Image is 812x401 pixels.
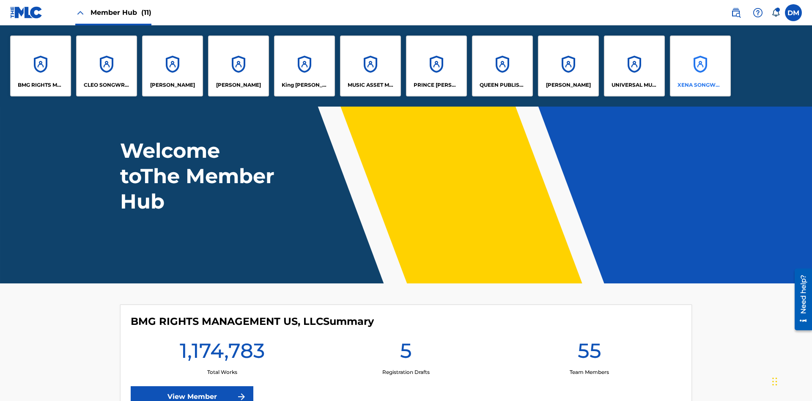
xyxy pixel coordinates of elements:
a: Accounts[PERSON_NAME] [208,36,269,96]
h1: 1,174,783 [180,338,265,368]
p: XENA SONGWRITER [678,81,724,89]
span: (11) [141,8,151,16]
p: Registration Drafts [382,368,430,376]
a: AccountsUNIVERSAL MUSIC PUB GROUP [604,36,665,96]
a: Accounts[PERSON_NAME] [142,36,203,96]
a: AccountsMUSIC ASSET MANAGEMENT (MAM) [340,36,401,96]
p: Team Members [570,368,609,376]
h1: 5 [400,338,412,368]
a: Accounts[PERSON_NAME] [538,36,599,96]
iframe: Resource Center [788,265,812,335]
div: Drag [772,369,777,394]
a: AccountsCLEO SONGWRITER [76,36,137,96]
h1: Welcome to The Member Hub [120,138,278,214]
p: BMG RIGHTS MANAGEMENT US, LLC [18,81,64,89]
a: AccountsKing [PERSON_NAME] [274,36,335,96]
p: MUSIC ASSET MANAGEMENT (MAM) [348,81,394,89]
p: PRINCE MCTESTERSON [414,81,460,89]
span: Member Hub [91,8,151,17]
iframe: Chat Widget [770,360,812,401]
h1: 55 [578,338,601,368]
div: Help [749,4,766,21]
p: ELVIS COSTELLO [150,81,195,89]
img: search [731,8,741,18]
a: AccountsPRINCE [PERSON_NAME] [406,36,467,96]
div: Notifications [771,8,780,17]
a: AccountsBMG RIGHTS MANAGEMENT US, LLC [10,36,71,96]
a: AccountsQUEEN PUBLISHA [472,36,533,96]
a: Public Search [727,4,744,21]
a: AccountsXENA SONGWRITER [670,36,731,96]
h4: BMG RIGHTS MANAGEMENT US, LLC [131,315,374,328]
p: Total Works [207,368,237,376]
p: QUEEN PUBLISHA [480,81,526,89]
p: UNIVERSAL MUSIC PUB GROUP [612,81,658,89]
p: CLEO SONGWRITER [84,81,130,89]
img: MLC Logo [10,6,43,19]
div: User Menu [785,4,802,21]
img: Close [75,8,85,18]
p: RONALD MCTESTERSON [546,81,591,89]
p: King McTesterson [282,81,328,89]
p: EYAMA MCSINGER [216,81,261,89]
img: help [753,8,763,18]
